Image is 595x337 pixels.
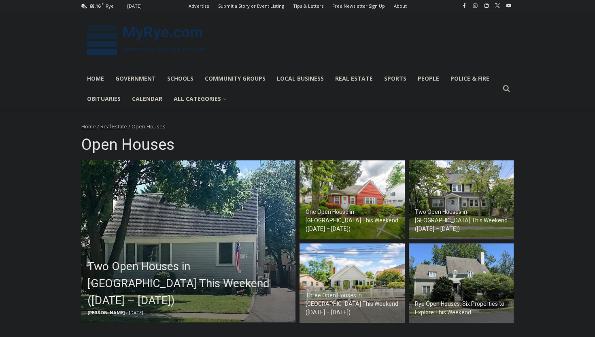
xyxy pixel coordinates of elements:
span: - [126,309,127,316]
span: [PERSON_NAME] [87,309,125,316]
img: MyRye.com [81,19,211,61]
a: Real Estate [100,123,127,130]
a: Sports [378,68,412,89]
a: X [493,1,502,11]
a: All Categories [168,89,232,109]
a: Police & Fire [445,68,495,89]
div: Rye [106,2,114,10]
a: One Open House in [GEOGRAPHIC_DATA] This Weekend ([DATE] – [DATE]) [300,160,405,240]
a: Two Open Houses in [GEOGRAPHIC_DATA] This Weekend ([DATE] – [DATE]) [PERSON_NAME] - [DATE] [81,160,295,322]
h2: Two Open Houses in [GEOGRAPHIC_DATA] This Weekend ([DATE] – [DATE]) [415,208,512,233]
span: / [128,123,130,130]
a: Instagram [470,1,480,11]
img: 96 Mendota Avenue, Rye [409,243,514,323]
nav: Primary Navigation [81,68,499,109]
span: Open Houses [132,123,166,130]
span: All Categories [174,94,227,103]
a: Government [110,68,161,89]
a: YouTube [504,1,514,11]
img: 15 Roosevelt Avenue, Rye [409,160,514,240]
a: Rye Open Houses: Six Properties to Explore This Weekend [409,243,514,323]
a: Obituaries [81,89,126,109]
h2: Two Open Houses in [GEOGRAPHIC_DATA] This Weekend ([DATE] – [DATE]) [87,258,293,309]
a: People [412,68,445,89]
h2: One Open House in [GEOGRAPHIC_DATA] This Weekend ([DATE] – [DATE]) [306,208,403,233]
span: [DATE] [129,309,143,316]
a: Three Open Houses in [GEOGRAPHIC_DATA] This Weekend ([DATE] – [DATE]) [300,243,405,323]
img: 4 Orchard Drive, Rye [300,160,405,240]
a: Facebook [459,1,469,11]
button: View Search Form [499,81,514,96]
nav: Breadcrumbs [81,122,514,130]
a: Community Groups [199,68,271,89]
img: 32 Ridgeland Terrace, Rye [300,243,405,323]
div: [DATE] [127,2,142,10]
a: Home [81,68,110,89]
a: Schools [161,68,199,89]
h1: Open Houses [81,136,514,154]
img: 134-136 Dearborn Avenue [81,160,295,322]
a: Calendar [126,89,168,109]
h2: Three Open Houses in [GEOGRAPHIC_DATA] This Weekend ([DATE] – [DATE]) [306,291,403,317]
a: Home [81,123,96,130]
span: F [102,2,104,6]
h2: Rye Open Houses: Six Properties to Explore This Weekend [415,300,512,317]
span: 68.16 [89,3,100,9]
span: / [97,123,99,130]
a: Real Estate [329,68,378,89]
a: Local Business [271,68,329,89]
a: Two Open Houses in [GEOGRAPHIC_DATA] This Weekend ([DATE] – [DATE]) [409,160,514,240]
a: Linkedin [482,1,491,11]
